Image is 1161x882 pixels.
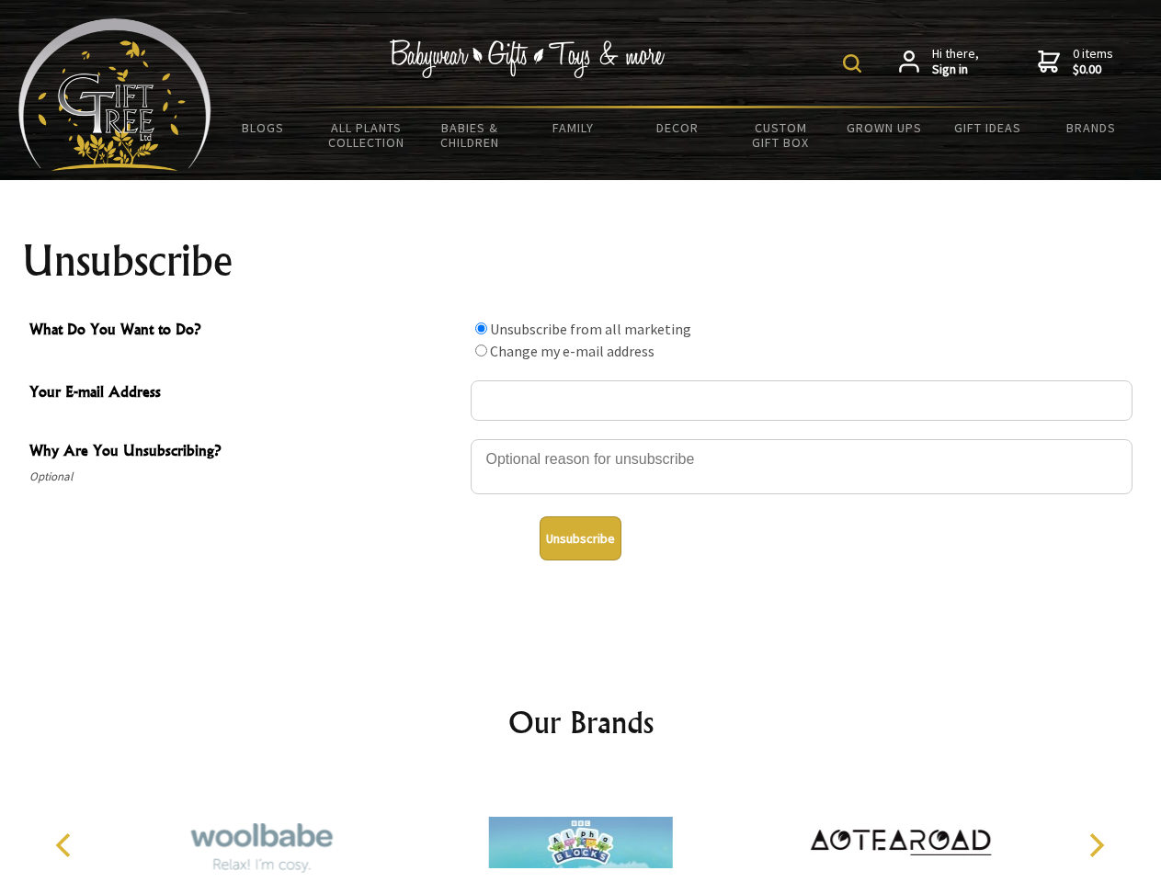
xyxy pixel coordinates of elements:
[471,380,1133,421] input: Your E-mail Address
[29,318,461,345] span: What Do You Want to Do?
[1038,46,1113,78] a: 0 items$0.00
[211,108,315,147] a: BLOGS
[315,108,419,162] a: All Plants Collection
[490,342,654,360] label: Change my e-mail address
[899,46,979,78] a: Hi there,Sign in
[522,108,626,147] a: Family
[729,108,833,162] a: Custom Gift Box
[29,380,461,407] span: Your E-mail Address
[1073,45,1113,78] span: 0 items
[936,108,1040,147] a: Gift Ideas
[475,322,487,334] input: What Do You Want to Do?
[29,439,461,466] span: Why Are You Unsubscribing?
[471,439,1133,494] textarea: Why Are You Unsubscribing?
[475,345,487,356] input: What Do You Want to Do?
[490,320,691,338] label: Unsubscribe from all marketing
[625,108,729,147] a: Decor
[843,54,861,73] img: product search
[832,108,936,147] a: Grown Ups
[1076,825,1116,865] button: Next
[1040,108,1144,147] a: Brands
[18,18,211,171] img: Babyware - Gifts - Toys and more...
[390,40,666,78] img: Babywear - Gifts - Toys & more
[29,466,461,488] span: Optional
[22,239,1140,283] h1: Unsubscribe
[418,108,522,162] a: Babies & Children
[37,700,1125,744] h2: Our Brands
[1073,62,1113,78] strong: $0.00
[540,516,621,560] button: Unsubscribe
[46,825,86,865] button: Previous
[932,62,979,78] strong: Sign in
[932,46,979,78] span: Hi there,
